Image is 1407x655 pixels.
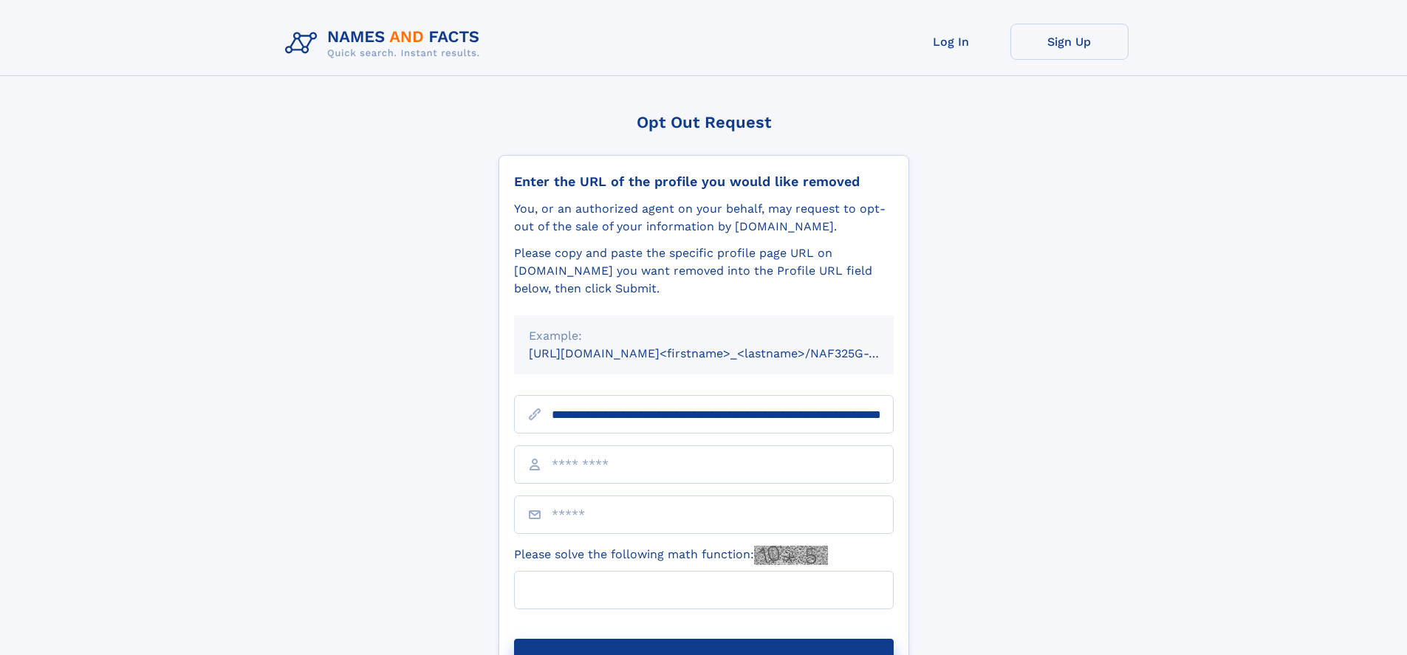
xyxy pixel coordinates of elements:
[529,327,879,345] div: Example:
[514,546,828,565] label: Please solve the following math function:
[514,200,894,236] div: You, or an authorized agent on your behalf, may request to opt-out of the sale of your informatio...
[892,24,1010,60] a: Log In
[529,346,922,360] small: [URL][DOMAIN_NAME]<firstname>_<lastname>/NAF325G-xxxxxxxx
[279,24,492,64] img: Logo Names and Facts
[499,113,909,131] div: Opt Out Request
[514,244,894,298] div: Please copy and paste the specific profile page URL on [DOMAIN_NAME] you want removed into the Pr...
[514,174,894,190] div: Enter the URL of the profile you would like removed
[1010,24,1129,60] a: Sign Up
